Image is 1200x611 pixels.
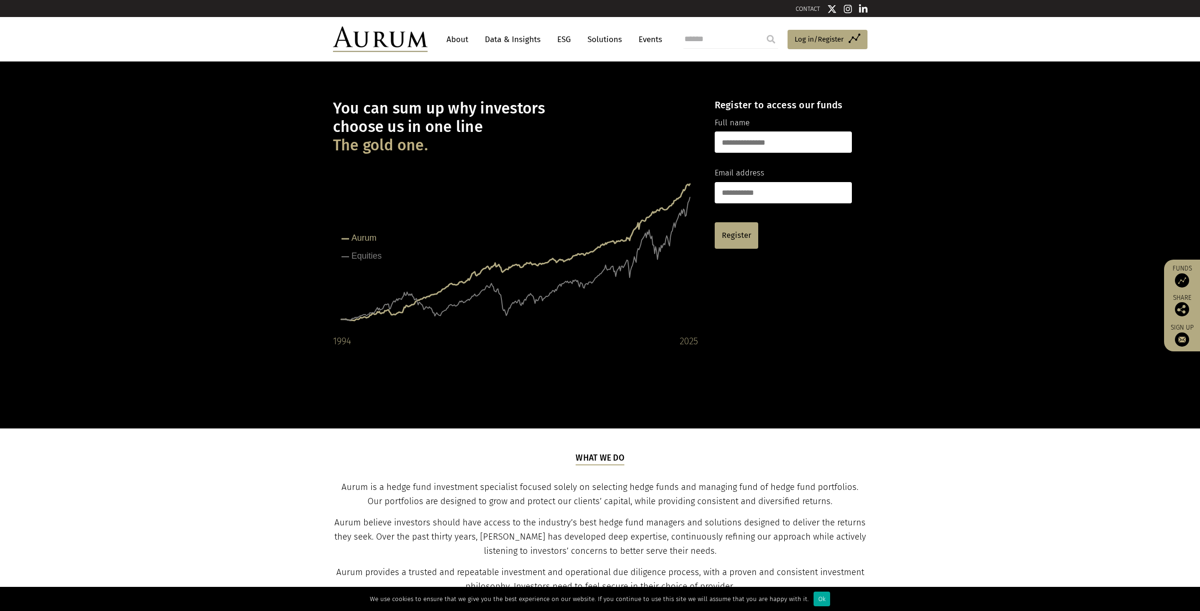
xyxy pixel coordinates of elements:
[342,482,858,506] span: Aurum is a hedge fund investment specialist focused solely on selecting hedge funds and managing ...
[1169,264,1195,288] a: Funds
[1175,273,1189,288] img: Access Funds
[552,31,576,48] a: ESG
[583,31,627,48] a: Solutions
[336,567,864,592] span: Aurum provides a trusted and repeatable investment and operational due diligence process, with a ...
[576,452,624,465] h5: What we do
[859,4,867,14] img: Linkedin icon
[334,517,866,556] span: Aurum believe investors should have access to the industry’s best hedge fund managers and solutio...
[715,222,758,249] a: Register
[796,5,820,12] a: CONTACT
[1169,323,1195,347] a: Sign up
[333,333,351,349] div: 1994
[442,31,473,48] a: About
[844,4,852,14] img: Instagram icon
[351,251,382,261] tspan: Equities
[1175,302,1189,316] img: Share this post
[715,117,750,129] label: Full name
[634,31,662,48] a: Events
[333,136,428,155] span: The gold one.
[680,333,698,349] div: 2025
[1175,332,1189,347] img: Sign up to our newsletter
[351,233,377,243] tspan: Aurum
[480,31,545,48] a: Data & Insights
[788,30,867,50] a: Log in/Register
[333,99,698,155] h1: You can sum up why investors choose us in one line
[715,167,764,179] label: Email address
[827,4,837,14] img: Twitter icon
[333,26,428,52] img: Aurum
[1169,295,1195,316] div: Share
[715,99,852,111] h4: Register to access our funds
[814,592,830,606] div: Ok
[762,30,780,49] input: Submit
[795,34,844,45] span: Log in/Register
